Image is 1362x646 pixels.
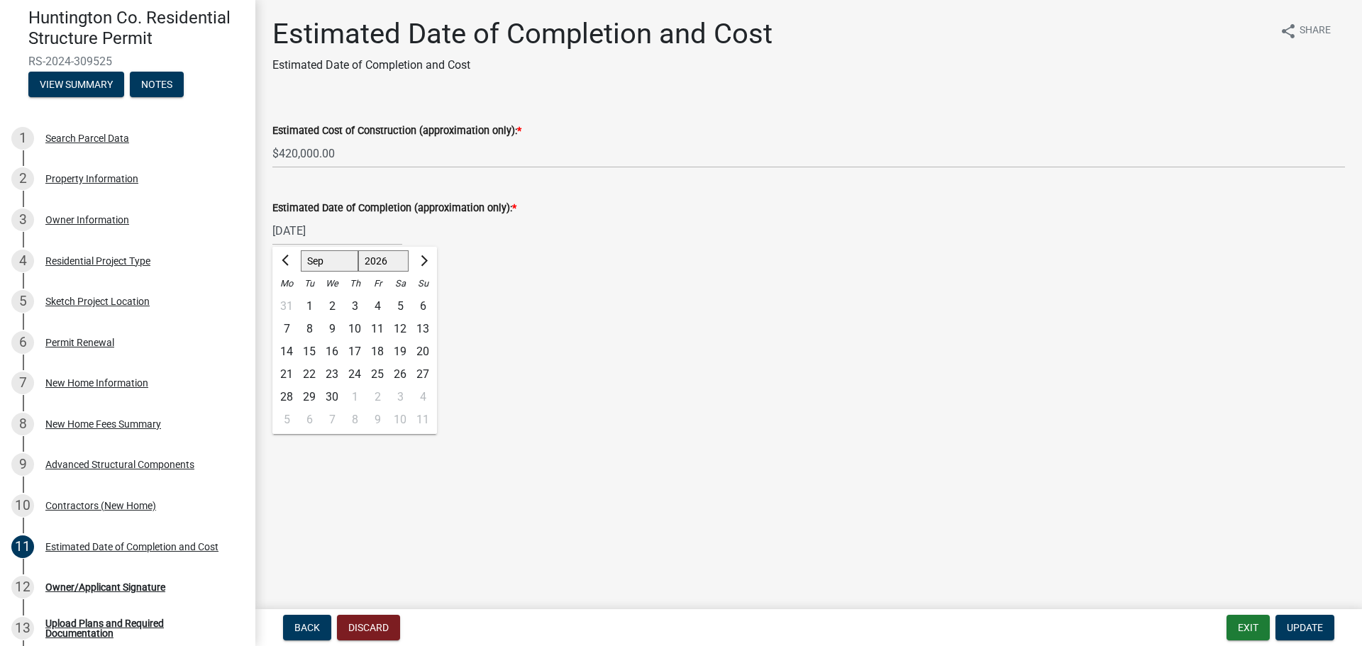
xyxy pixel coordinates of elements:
div: 2 [366,386,389,408]
div: Saturday, September 26, 2026 [389,363,411,386]
div: Tuesday, September 29, 2026 [298,386,321,408]
div: Residential Project Type [45,256,150,266]
div: Wednesday, September 30, 2026 [321,386,343,408]
div: 4 [411,386,434,408]
div: Tuesday, September 15, 2026 [298,340,321,363]
div: Thursday, September 24, 2026 [343,363,366,386]
div: Friday, September 11, 2026 [366,318,389,340]
div: 15 [298,340,321,363]
div: Wednesday, September 23, 2026 [321,363,343,386]
span: Update [1287,622,1323,633]
div: 31 [275,295,298,318]
div: Monday, August 31, 2026 [275,295,298,318]
div: 3 [343,295,366,318]
div: 11 [366,318,389,340]
div: 12 [11,576,34,598]
div: 10 [11,494,34,517]
div: 8 [343,408,366,431]
div: Tu [298,272,321,295]
div: 1 [11,127,34,150]
div: 28 [275,386,298,408]
div: Friday, September 18, 2026 [366,340,389,363]
div: 6 [298,408,321,431]
div: 2 [11,167,34,190]
div: Permit Renewal [45,338,114,347]
div: New Home Information [45,378,148,388]
label: Estimated Date of Completion (approximation only): [272,204,516,213]
div: Owner/Applicant Signature [45,582,165,592]
div: 11 [411,408,434,431]
div: Monday, September 28, 2026 [275,386,298,408]
span: Share [1300,23,1331,40]
div: 19 [389,340,411,363]
div: Property Information [45,174,138,184]
button: Back [283,615,331,640]
div: Th [343,272,366,295]
div: Owner Information [45,215,129,225]
div: Tuesday, September 22, 2026 [298,363,321,386]
div: 29 [298,386,321,408]
div: 24 [343,363,366,386]
div: Saturday, September 19, 2026 [389,340,411,363]
div: 7 [275,318,298,340]
p: Estimated Date of Completion and Cost [272,57,773,74]
div: Wednesday, September 16, 2026 [321,340,343,363]
div: 8 [11,413,34,435]
wm-modal-confirm: Summary [28,79,124,91]
select: Select year [358,250,409,272]
div: Sa [389,272,411,295]
div: 5 [275,408,298,431]
div: Sunday, September 6, 2026 [411,295,434,318]
div: 12 [389,318,411,340]
div: Wednesday, October 7, 2026 [321,408,343,431]
div: 5 [389,295,411,318]
div: 14 [275,340,298,363]
div: 17 [343,340,366,363]
div: Fr [366,272,389,295]
div: Saturday, October 10, 2026 [389,408,411,431]
div: Sunday, September 27, 2026 [411,363,434,386]
div: Sunday, September 20, 2026 [411,340,434,363]
button: Exit [1227,615,1270,640]
div: 10 [389,408,411,431]
button: Previous month [278,250,295,272]
div: Friday, September 25, 2026 [366,363,389,386]
div: 6 [11,331,34,354]
div: New Home Fees Summary [45,419,161,429]
div: 1 [298,295,321,318]
div: 7 [321,408,343,431]
button: shareShare [1268,17,1342,45]
div: Upload Plans and Required Documentation [45,618,233,638]
div: We [321,272,343,295]
div: 1 [343,386,366,408]
div: 23 [321,363,343,386]
div: 6 [411,295,434,318]
div: 7 [11,372,34,394]
div: 20 [411,340,434,363]
div: 10 [343,318,366,340]
div: 5 [11,290,34,313]
div: Estimated Date of Completion and Cost [45,542,218,552]
div: Sunday, September 13, 2026 [411,318,434,340]
wm-modal-confirm: Notes [130,79,184,91]
div: Monday, October 5, 2026 [275,408,298,431]
button: View Summary [28,72,124,97]
div: 2 [321,295,343,318]
div: 26 [389,363,411,386]
div: 4 [366,295,389,318]
button: Discard [337,615,400,640]
div: Thursday, October 8, 2026 [343,408,366,431]
div: 22 [298,363,321,386]
div: Monday, September 7, 2026 [275,318,298,340]
div: Thursday, October 1, 2026 [343,386,366,408]
div: 11 [11,535,34,558]
select: Select month [301,250,358,272]
div: Advanced Structural Components [45,460,194,469]
label: Estimated Cost of Construction (approximation only): [272,126,521,136]
h1: Estimated Date of Completion and Cost [272,17,773,51]
div: 8 [298,318,321,340]
div: Contractors (New Home) [45,501,156,511]
div: Su [411,272,434,295]
div: 9 [11,453,34,476]
button: Notes [130,72,184,97]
